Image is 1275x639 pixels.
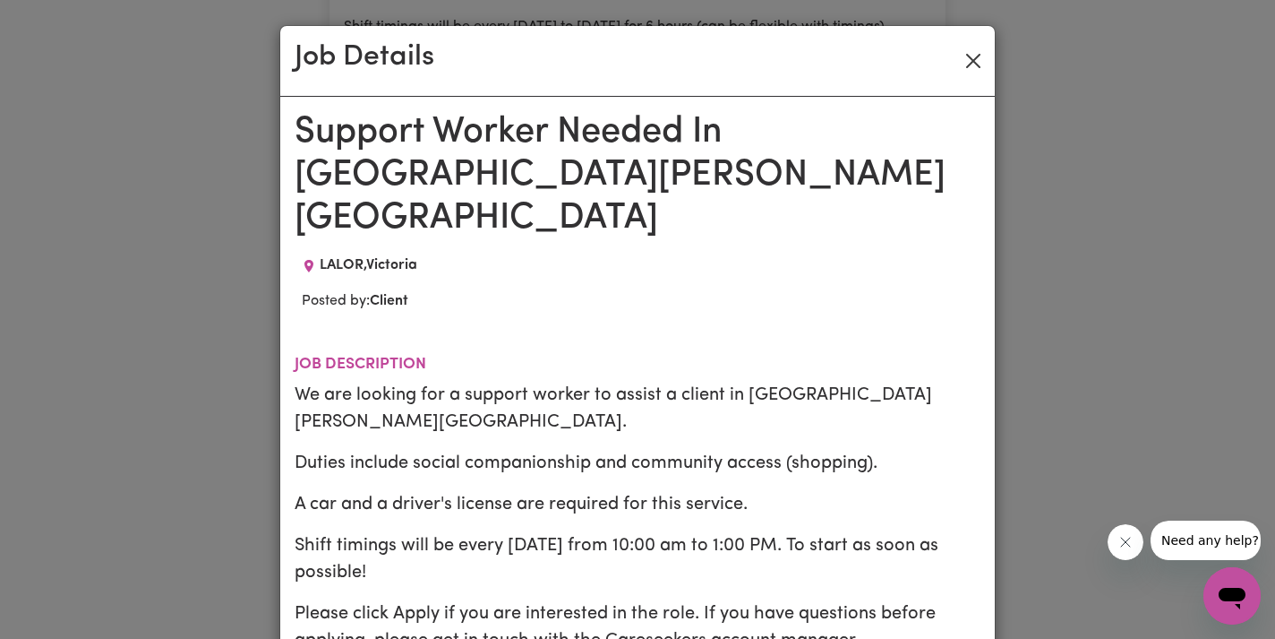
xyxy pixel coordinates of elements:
h1: Support Worker Needed In [GEOGRAPHIC_DATA][PERSON_NAME][GEOGRAPHIC_DATA] [295,111,980,240]
b: Client [370,294,408,308]
button: Close [959,47,988,75]
h2: Job description [295,355,980,374]
p: Shift timings will be every [DATE] from 10:00 am to 1:00 PM. To start as soon as possible! [295,532,980,586]
p: A car and a driver's license are required for this service. [295,491,980,518]
span: LALOR , Victoria [320,258,417,272]
p: We are looking for a support worker to assist a client in [GEOGRAPHIC_DATA][PERSON_NAME][GEOGRAPH... [295,382,980,436]
iframe: Button to launch messaging window [1203,567,1261,625]
iframe: Message from company [1151,521,1261,560]
div: Job location: LALOR, Victoria [295,255,424,276]
h2: Job Details [295,40,434,74]
span: Posted by: [302,294,408,308]
p: Duties include social companionship and community access (shopping). [295,450,980,477]
iframe: Close message [1108,524,1143,560]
